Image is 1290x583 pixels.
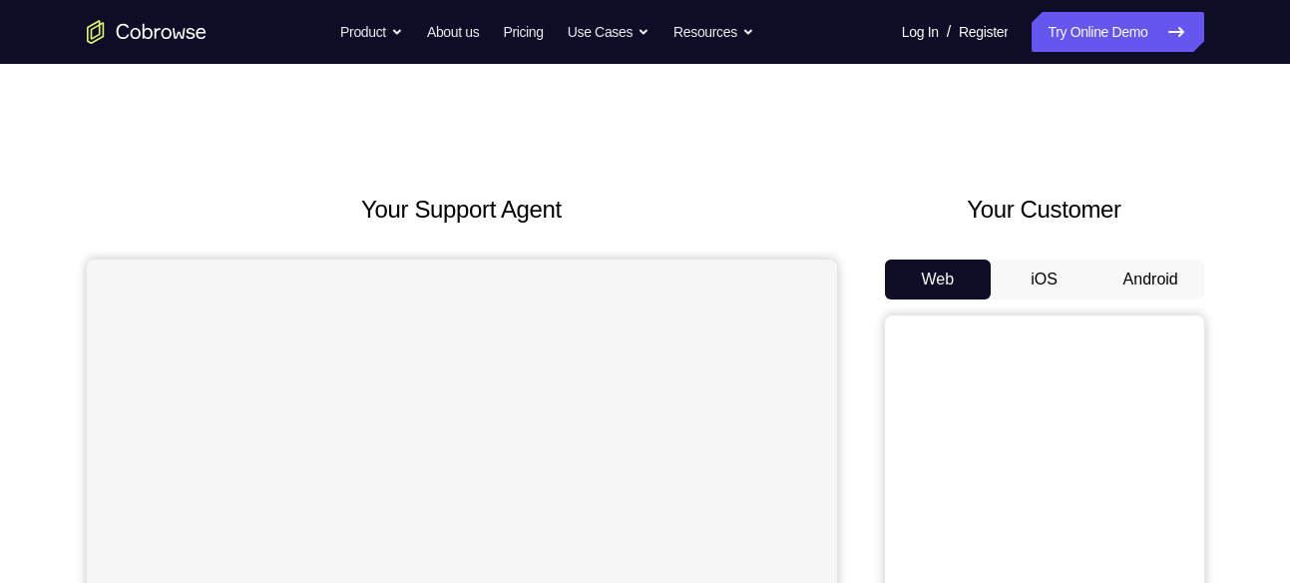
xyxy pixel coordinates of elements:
[1032,12,1203,52] a: Try Online Demo
[673,12,754,52] button: Resources
[503,12,543,52] a: Pricing
[902,12,939,52] a: Log In
[885,192,1204,228] h2: Your Customer
[959,12,1008,52] a: Register
[947,20,951,44] span: /
[87,192,837,228] h2: Your Support Agent
[568,12,649,52] button: Use Cases
[991,260,1097,299] button: iOS
[427,12,479,52] a: About us
[885,260,992,299] button: Web
[87,20,207,44] a: Go to the home page
[340,12,403,52] button: Product
[1097,260,1204,299] button: Android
